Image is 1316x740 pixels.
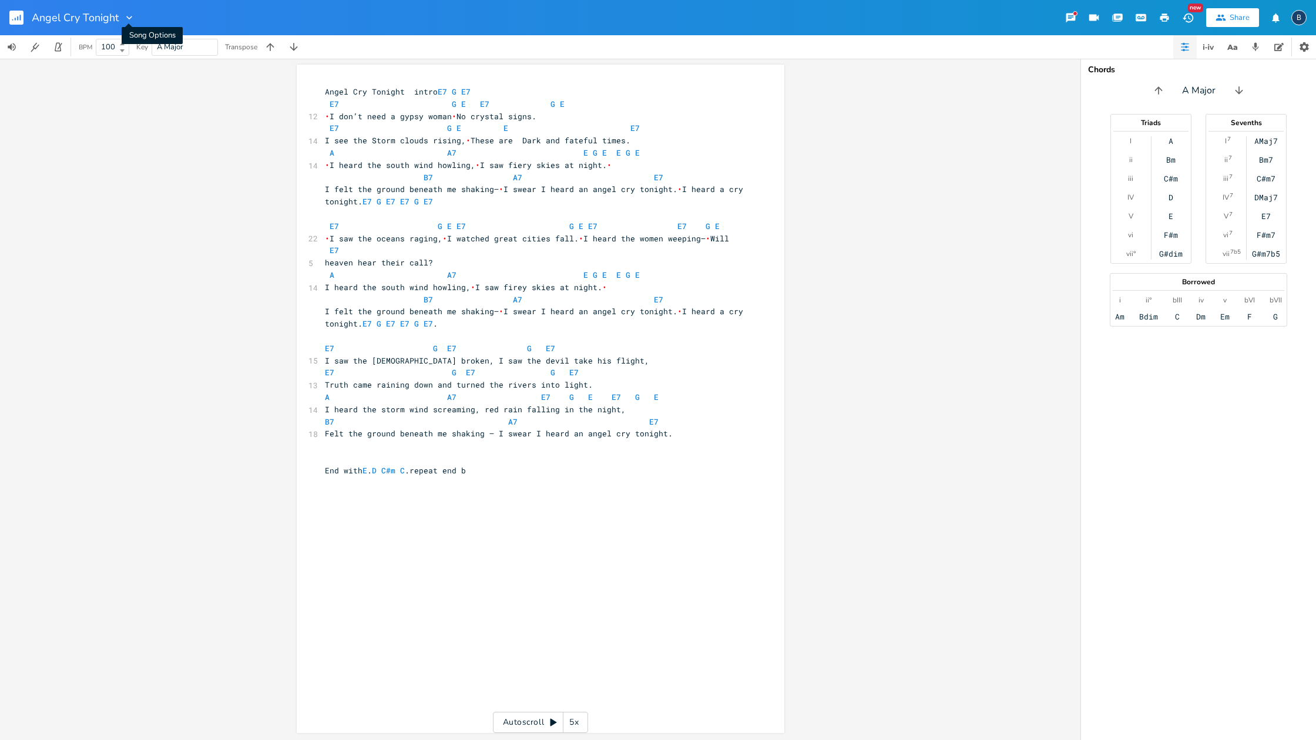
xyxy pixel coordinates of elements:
div: DMaj7 [1254,193,1278,202]
div: IV [1127,193,1134,202]
div: Em [1220,312,1230,321]
span: C [400,465,405,476]
div: bIII [1173,295,1182,305]
span: A7 [447,270,456,280]
span: E7 [424,318,433,329]
span: C#m [381,465,395,476]
div: vii° [1126,249,1136,258]
span: \u2028 [499,184,503,194]
span: E [583,147,588,158]
span: E [654,392,659,402]
sup: 7b5 [1230,247,1241,257]
span: \u2028 [677,306,682,317]
span: A7 [447,392,456,402]
div: Borrowed [1110,278,1287,285]
div: vi [1223,230,1228,240]
span: \u2028 [325,160,330,170]
span: E [715,221,720,231]
span: End with . .repeat end b [325,465,466,476]
span: E7 [649,416,659,427]
div: V [1129,211,1133,221]
span: E [461,99,466,109]
span: E [602,147,607,158]
span: E [588,392,593,402]
div: Bm [1166,155,1176,164]
span: G [414,318,419,329]
div: 5x [563,712,585,733]
div: Dm [1196,312,1206,321]
div: IV [1223,193,1229,202]
span: E [635,147,640,158]
span: G [593,147,597,158]
button: Song Options [123,12,135,23]
span: I saw the [DEMOGRAPHIC_DATA] broken, I saw the devil take his flight, [325,355,649,366]
sup: 7 [1228,153,1232,163]
span: B7 [424,172,433,183]
span: E7 [630,123,640,133]
span: E [616,147,621,158]
div: E [1169,211,1173,221]
span: E7 [612,392,621,402]
span: I heard the storm wind screaming, red rain falling in the night, [325,404,626,415]
div: Chords [1088,66,1309,74]
span: E [456,123,461,133]
span: E7 [456,221,466,231]
span: G [452,99,456,109]
div: G#m7b5 [1252,249,1280,258]
div: Bm7 [1259,155,1273,164]
span: A Major [157,42,183,52]
div: G#dim [1159,249,1183,258]
span: heaven hear their call? [325,257,433,268]
span: A [325,392,330,402]
span: G [377,196,381,207]
span: \u2028 [706,233,710,244]
span: E7 [424,196,433,207]
div: C#m7 [1257,174,1275,183]
span: I felt the ground beneath me shaking— I swear I heard an angel cry tonight. I heard a cry tonight. [325,184,748,207]
span: E7 [325,367,334,378]
span: Felt the ground beneath me shaking — I swear I heard an angel cry tonight. [325,428,673,439]
div: F#m [1164,230,1178,240]
span: E [602,270,607,280]
div: ii [1224,155,1228,164]
span: E7 [438,86,447,97]
span: E7 [330,123,339,133]
span: E7 [677,221,687,231]
span: G [593,270,597,280]
div: AMaj7 [1254,136,1278,146]
span: \u2028 [466,135,471,146]
span: G [527,343,532,354]
span: I heard the south wind howling, I saw fiery skies at night. [325,160,612,170]
span: I see the Storm clouds rising, These are Dark and fateful times. [325,135,630,146]
div: ii° [1146,295,1151,305]
div: V [1224,211,1228,221]
span: E7 [362,318,372,329]
span: E7 [541,392,550,402]
span: E7 [588,221,597,231]
span: A [330,270,334,280]
span: \u2028 [499,306,503,317]
sup: 7 [1227,134,1231,144]
span: G [626,147,630,158]
span: G [550,99,555,109]
div: v [1223,295,1227,305]
div: iv [1198,295,1204,305]
div: Key [136,43,148,51]
span: E7 [546,343,555,354]
span: E [560,99,565,109]
span: G [438,221,442,231]
span: E [362,465,367,476]
span: G [433,343,438,354]
span: E [635,270,640,280]
span: G [569,392,574,402]
span: E7 [330,221,339,231]
div: ii [1129,155,1133,164]
span: Truth came raining down and turned the rivers into light. [325,379,593,390]
div: Bdim [1139,312,1158,321]
div: C [1175,312,1180,321]
span: E [616,270,621,280]
span: G [706,221,710,231]
span: I heard the south wind howling, I saw firey skies at night. [325,282,607,292]
sup: 7 [1230,191,1233,200]
span: E7 [654,294,663,305]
